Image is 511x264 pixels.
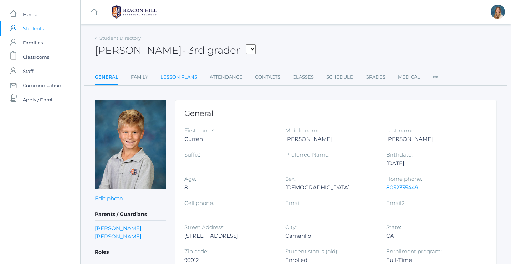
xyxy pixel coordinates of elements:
div: [PERSON_NAME] [386,135,476,143]
h5: Parents / Guardians [95,208,166,221]
span: - 3rd grader [182,44,240,56]
img: BHCALogos-05-308ed15e86a5a0abce9b8dd61676a3503ac9727e845dece92d48e8588c001991.png [107,3,161,21]
a: Schedule [326,70,353,84]
span: Staff [23,64,33,78]
label: Sex: [285,175,296,182]
span: Communication [23,78,61,93]
label: Suffix: [184,151,200,158]
a: 8052335449 [386,184,418,191]
span: Families [23,36,43,50]
label: City: [285,224,297,231]
span: Classrooms [23,50,49,64]
div: [STREET_ADDRESS] [184,232,275,240]
label: Age: [184,175,196,182]
label: Last name: [386,127,415,134]
a: Medical [398,70,420,84]
label: Birthdate: [386,151,413,158]
span: Home [23,7,37,21]
label: Middle name: [285,127,322,134]
a: Contacts [255,70,280,84]
label: Zip code: [184,248,208,255]
label: Email: [285,200,302,206]
h5: Roles [95,246,166,258]
label: State: [386,224,401,231]
div: [DEMOGRAPHIC_DATA] [285,183,375,192]
span: Apply / Enroll [23,93,54,107]
label: Email2: [386,200,405,206]
a: General [95,70,118,85]
a: Attendance [210,70,242,84]
div: Camarillo [285,232,375,240]
a: Lesson Plans [160,70,197,84]
div: 8 [184,183,275,192]
img: Curren Morrell [95,100,166,189]
a: [PERSON_NAME] [95,232,142,241]
label: First name: [184,127,214,134]
a: [PERSON_NAME] [95,224,142,232]
div: [PERSON_NAME] [285,135,375,143]
div: [DATE] [386,159,476,168]
a: Family [131,70,148,84]
h1: General [184,109,487,117]
label: Student status (old): [285,248,338,255]
label: Home phone: [386,175,422,182]
h2: [PERSON_NAME] [95,45,256,56]
div: CA [386,232,476,240]
label: Cell phone: [184,200,214,206]
span: Students [23,21,44,36]
label: Street Address: [184,224,224,231]
label: Preferred Name: [285,151,329,158]
label: Enrollment program: [386,248,442,255]
a: Classes [293,70,314,84]
a: Student Directory [99,35,141,41]
div: Curren [184,135,275,143]
div: Aubree Morrell [491,5,505,19]
a: Edit photo [95,195,123,202]
a: Grades [366,70,385,84]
